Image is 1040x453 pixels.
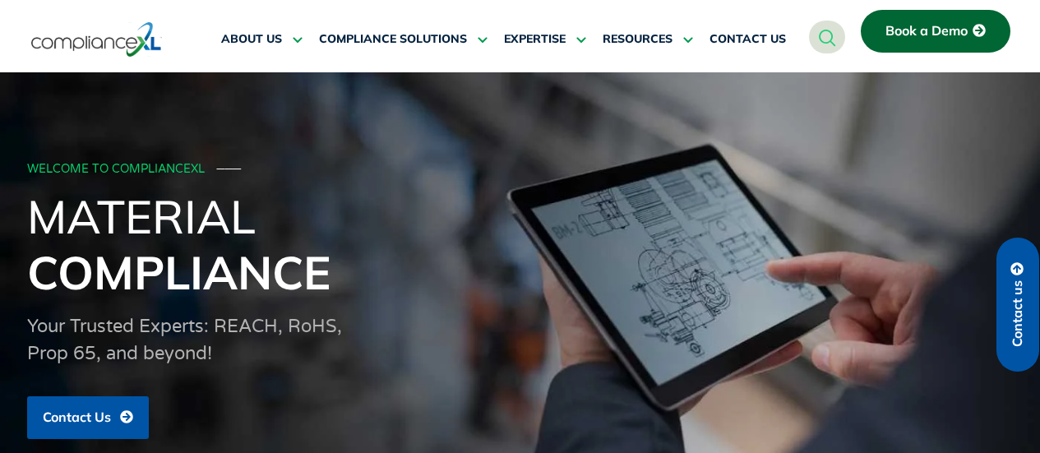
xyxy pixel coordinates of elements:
[603,32,673,47] span: RESOURCES
[27,163,1009,177] div: WELCOME TO COMPLIANCEXL
[504,32,566,47] span: EXPERTISE
[809,21,845,53] a: navsearch-button
[996,238,1039,372] a: Contact us
[27,316,342,364] span: Your Trusted Experts: REACH, RoHS, Prop 65, and beyond!
[217,162,242,176] span: ───
[27,188,1014,300] h1: Material
[31,21,162,58] img: logo-one.svg
[319,20,488,59] a: COMPLIANCE SOLUTIONS
[504,20,586,59] a: EXPERTISE
[27,396,149,439] a: Contact Us
[603,20,693,59] a: RESOURCES
[319,32,467,47] span: COMPLIANCE SOLUTIONS
[710,20,786,59] a: CONTACT US
[221,32,282,47] span: ABOUT US
[710,32,786,47] span: CONTACT US
[27,243,330,301] span: Compliance
[885,24,968,39] span: Book a Demo
[861,10,1010,53] a: Book a Demo
[43,410,111,425] span: Contact Us
[1010,280,1025,347] span: Contact us
[221,20,303,59] a: ABOUT US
